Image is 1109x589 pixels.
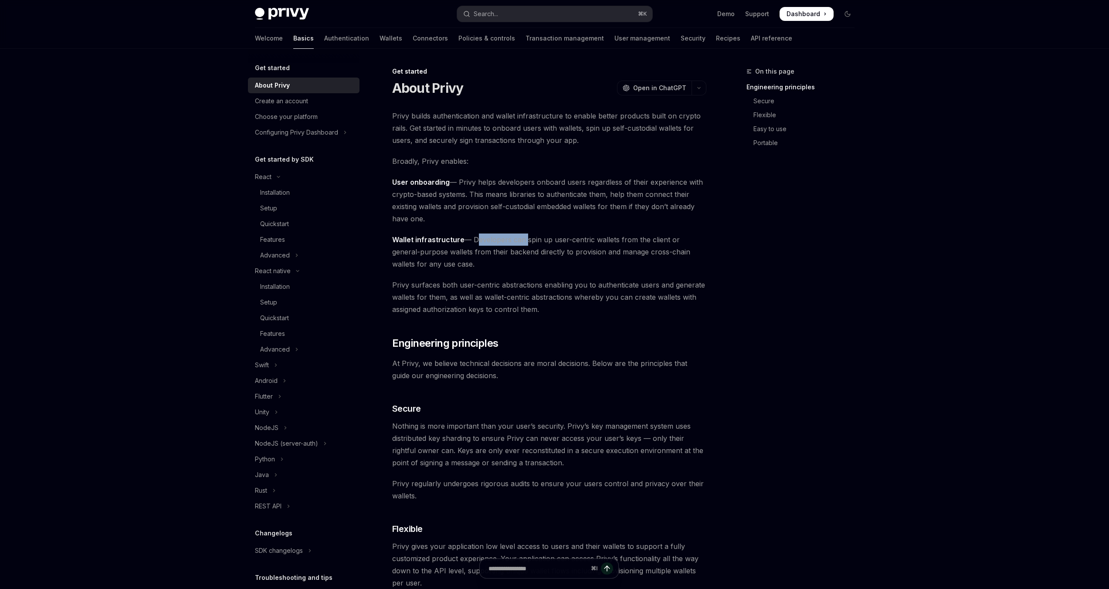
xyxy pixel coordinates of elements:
div: NodeJS (server-auth) [255,438,318,449]
button: Toggle Python section [248,451,359,467]
a: Setup [248,294,359,310]
a: Authentication [324,28,369,49]
span: Flexible [392,523,423,535]
button: Open in ChatGPT [617,81,692,95]
a: Engineering principles [746,80,861,94]
a: Easy to use [746,122,861,136]
button: Open search [457,6,652,22]
span: Open in ChatGPT [633,84,686,92]
button: Toggle SDK changelogs section [248,543,359,559]
a: Policies & controls [458,28,515,49]
a: Choose your platform [248,109,359,125]
a: Setup [248,200,359,216]
span: Dashboard [787,10,820,18]
button: Toggle Advanced section [248,247,359,263]
span: — Developers can spin up user-centric wallets from the client or general-purpose wallets from the... [392,234,706,270]
span: Privy surfaces both user-centric abstractions enabling you to authenticate users and generate wal... [392,279,706,315]
button: Toggle React native section [248,263,359,279]
span: Broadly, Privy enables: [392,155,706,167]
div: Advanced [260,344,290,355]
button: Toggle Rust section [248,483,359,498]
div: Features [260,328,285,339]
h5: Get started by SDK [255,154,314,165]
button: Toggle Android section [248,373,359,389]
a: User management [614,28,670,49]
h1: About Privy [392,80,464,96]
div: Create an account [255,96,308,106]
div: SDK changelogs [255,545,303,556]
span: Engineering principles [392,336,499,350]
a: Dashboard [780,7,834,21]
a: Installation [248,185,359,200]
a: Quickstart [248,310,359,326]
a: Connectors [413,28,448,49]
span: ⌘ K [638,10,647,17]
button: Toggle Java section [248,467,359,483]
div: Setup [260,297,277,308]
button: Toggle Advanced section [248,342,359,357]
a: Installation [248,279,359,294]
button: Toggle Unity section [248,404,359,420]
button: Toggle Flutter section [248,389,359,404]
a: Create an account [248,93,359,109]
a: Support [745,10,769,18]
div: NodeJS [255,423,278,433]
div: Get started [392,67,706,76]
div: React [255,172,271,182]
span: Privy builds authentication and wallet infrastructure to enable better products built on crypto r... [392,110,706,146]
div: Swift [255,360,269,370]
div: Rust [255,485,267,496]
h5: Troubleshooting and tips [255,572,332,583]
div: Configuring Privy Dashboard [255,127,338,138]
a: Transaction management [526,28,604,49]
a: Features [248,326,359,342]
div: React native [255,266,291,276]
div: Advanced [260,250,290,261]
input: Ask a question... [488,559,587,578]
div: Flutter [255,391,273,402]
div: Setup [260,203,277,213]
div: REST API [255,501,281,511]
div: Unity [255,407,269,417]
button: Toggle React section [248,169,359,185]
span: — Privy helps developers onboard users regardless of their experience with crypto-based systems. ... [392,176,706,225]
strong: User onboarding [392,178,450,186]
a: API reference [751,28,792,49]
span: At Privy, we believe technical decisions are moral decisions. Below are the principles that guide... [392,357,706,382]
a: Recipes [716,28,740,49]
h5: Get started [255,63,290,73]
h5: Changelogs [255,528,292,538]
div: Android [255,376,278,386]
div: Python [255,454,275,464]
strong: Wallet infrastructure [392,235,465,244]
img: dark logo [255,8,309,20]
button: Toggle NodeJS (server-auth) section [248,436,359,451]
a: Features [248,232,359,247]
div: Java [255,470,269,480]
a: Portable [746,136,861,150]
div: Installation [260,281,290,292]
span: On this page [755,66,794,77]
div: Choose your platform [255,112,318,122]
div: Quickstart [260,219,289,229]
a: Secure [746,94,861,108]
span: Privy regularly undergoes rigorous audits to ensure your users control and privacy over their wal... [392,477,706,502]
button: Toggle Swift section [248,357,359,373]
a: Demo [717,10,735,18]
div: About Privy [255,80,290,91]
button: Toggle dark mode [841,7,855,21]
a: About Privy [248,78,359,93]
a: Security [681,28,705,49]
span: Nothing is more important than your user’s security. Privy’s key management system uses distribut... [392,420,706,469]
a: Flexible [746,108,861,122]
span: Secure [392,403,421,415]
a: Welcome [255,28,283,49]
div: Installation [260,187,290,198]
a: Basics [293,28,314,49]
a: Wallets [380,28,402,49]
button: Toggle NodeJS section [248,420,359,436]
span: Privy gives your application low level access to users and their wallets to support a fully custo... [392,540,706,589]
button: Toggle REST API section [248,498,359,514]
div: Quickstart [260,313,289,323]
button: Toggle Configuring Privy Dashboard section [248,125,359,140]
